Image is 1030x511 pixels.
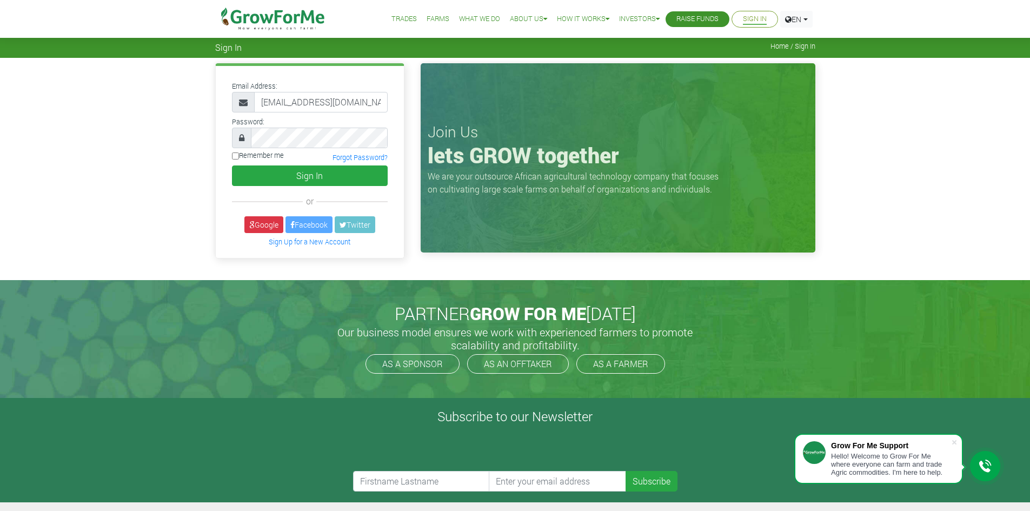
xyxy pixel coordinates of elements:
[576,354,665,374] a: AS A FARMER
[510,14,547,25] a: About Us
[366,354,460,374] a: AS A SPONSOR
[333,153,388,162] a: Forgot Password?
[220,303,811,324] h2: PARTNER [DATE]
[427,14,449,25] a: Farms
[232,152,239,160] input: Remember me
[780,11,813,28] a: EN
[254,92,388,112] input: Email Address
[232,150,284,161] label: Remember me
[232,117,264,127] label: Password:
[428,170,725,196] p: We are your outsource African agricultural technology company that focuses on cultivating large s...
[353,429,517,471] iframe: reCAPTCHA
[459,14,500,25] a: What We Do
[831,452,951,476] div: Hello! Welcome to Grow For Me where everyone can farm and trade Agric commodities. I'm here to help.
[353,471,490,492] input: Firstname Lastname
[489,471,626,492] input: Enter your email address
[244,216,283,233] a: Google
[428,142,808,168] h1: lets GROW together
[391,14,417,25] a: Trades
[831,441,951,450] div: Grow For Me Support
[215,42,242,52] span: Sign In
[467,354,569,374] a: AS AN OFFTAKER
[557,14,609,25] a: How it Works
[14,409,1016,424] h4: Subscribe to our Newsletter
[626,471,677,492] button: Subscribe
[232,195,388,208] div: or
[326,326,705,351] h5: Our business model ensures we work with experienced farmers to promote scalability and profitabil...
[676,14,719,25] a: Raise Funds
[269,237,350,246] a: Sign Up for a New Account
[619,14,660,25] a: Investors
[428,123,808,141] h3: Join Us
[232,81,277,91] label: Email Address:
[743,14,767,25] a: Sign In
[770,42,815,50] span: Home / Sign In
[470,302,586,325] span: GROW FOR ME
[232,165,388,186] button: Sign In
